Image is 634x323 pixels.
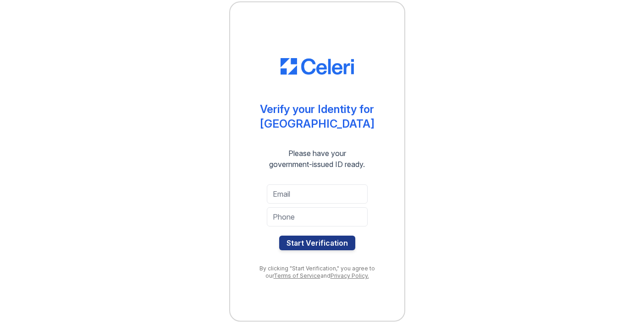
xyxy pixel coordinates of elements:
[267,207,368,226] input: Phone
[260,102,375,131] div: Verify your Identity for [GEOGRAPHIC_DATA]
[267,184,368,204] input: Email
[248,265,386,280] div: By clicking "Start Verification," you agree to our and
[331,272,369,279] a: Privacy Policy.
[274,272,320,279] a: Terms of Service
[281,58,354,75] img: CE_Logo_Blue-a8612792a0a2168367f1c8372b55b34899dd931a85d93a1a3d3e32e68fde9ad4.png
[279,236,355,250] button: Start Verification
[253,148,381,170] div: Please have your government-issued ID ready.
